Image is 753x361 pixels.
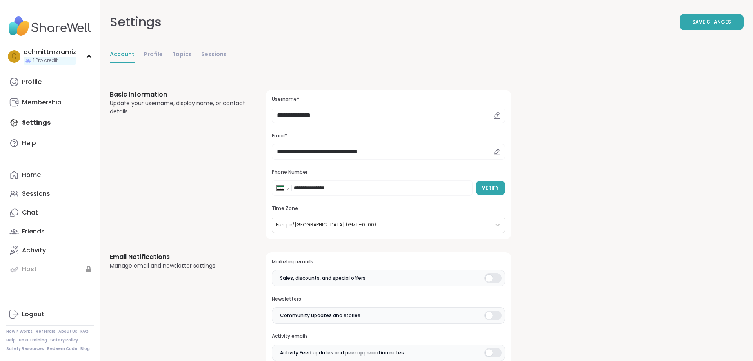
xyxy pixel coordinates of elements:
[50,337,78,343] a: Safety Policy
[6,346,44,352] a: Safety Resources
[272,205,505,212] h3: Time Zone
[22,78,42,86] div: Profile
[36,329,55,334] a: Referrals
[6,305,94,324] a: Logout
[110,252,247,262] h3: Email Notifications
[22,310,44,319] div: Logout
[280,275,366,282] span: Sales, discounts, and special offers
[6,184,94,203] a: Sessions
[482,184,499,191] span: Verify
[6,13,94,40] img: ShareWell Nav Logo
[272,133,505,139] h3: Email*
[6,203,94,222] a: Chat
[22,139,36,148] div: Help
[272,96,505,103] h3: Username*
[22,208,38,217] div: Chat
[272,259,505,265] h3: Marketing emails
[11,51,17,62] span: q
[680,14,744,30] button: Save Changes
[110,90,247,99] h3: Basic Information
[33,57,58,64] span: 1 Pro credit
[6,337,16,343] a: Help
[144,47,163,63] a: Profile
[6,241,94,260] a: Activity
[280,312,360,319] span: Community updates and stories
[80,346,90,352] a: Blog
[110,13,162,31] div: Settings
[6,329,33,334] a: How It Works
[201,47,227,63] a: Sessions
[22,171,41,179] div: Home
[22,227,45,236] div: Friends
[272,169,505,176] h3: Phone Number
[19,337,47,343] a: Host Training
[6,73,94,91] a: Profile
[280,349,404,356] span: Activity Feed updates and peer appreciation notes
[272,296,505,303] h3: Newsletters
[6,260,94,279] a: Host
[272,333,505,340] h3: Activity emails
[58,329,77,334] a: About Us
[692,18,731,26] span: Save Changes
[6,134,94,153] a: Help
[80,329,89,334] a: FAQ
[22,246,46,255] div: Activity
[22,190,50,198] div: Sessions
[110,99,247,116] div: Update your username, display name, or contact details
[47,346,77,352] a: Redeem Code
[22,98,62,107] div: Membership
[6,166,94,184] a: Home
[277,186,284,190] img: Syria
[110,47,135,63] a: Account
[110,262,247,270] div: Manage email and newsletter settings
[172,47,192,63] a: Topics
[22,265,37,273] div: Host
[6,93,94,112] a: Membership
[24,48,76,57] div: qchmittmzramiz
[6,222,94,241] a: Friends
[476,180,505,195] button: Verify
